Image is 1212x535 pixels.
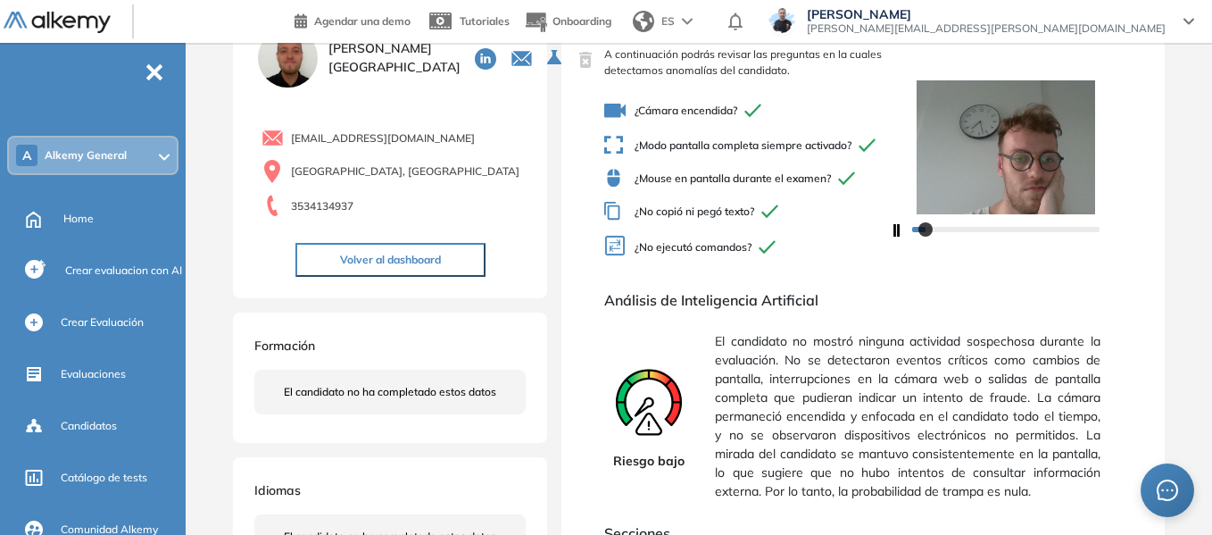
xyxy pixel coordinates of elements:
[291,130,475,146] span: [EMAIL_ADDRESS][DOMAIN_NAME]
[254,338,315,354] span: Formación
[540,42,572,74] button: Seleccione la evaluación activa
[613,452,685,471] span: Riesgo bajo
[604,289,1122,311] span: Análisis de Inteligencia Artificial
[291,198,353,214] span: 3534134937
[63,211,94,227] span: Home
[61,470,147,486] span: Catálogo de tests
[460,14,510,28] span: Tutoriales
[1157,480,1178,501] span: message
[604,46,890,79] span: A continuación podrás revisar las preguntas en la cuales detectamos anomalías del candidato.
[254,25,320,91] img: PROFILE_MENU_LOGO_USER
[524,3,611,41] button: Onboarding
[61,314,144,330] span: Crear Evaluación
[661,13,675,29] span: ES
[604,202,890,221] span: ¿No copió ni pegó texto?
[314,14,411,28] span: Agendar una demo
[291,163,519,180] span: [GEOGRAPHIC_DATA], [GEOGRAPHIC_DATA]
[61,366,126,382] span: Evaluaciones
[65,263,182,279] span: Crear evaluacion con AI
[295,9,411,30] a: Agendar una demo
[284,384,496,400] span: El candidato no ha completado estos datos
[45,148,127,163] span: Alkemy General
[604,169,890,188] span: ¿Mouse en pantalla durante el examen?
[295,243,486,277] button: Volver al dashboard
[22,148,31,163] span: A
[715,325,1100,508] span: El candidato no mostró ninguna actividad sospechosa durante la evaluación. No se detectaron event...
[633,11,654,32] img: world
[807,21,1166,36] span: [PERSON_NAME][EMAIL_ADDRESS][PERSON_NAME][DOMAIN_NAME]
[604,100,890,121] span: ¿Cámara encendida?
[604,136,890,155] span: ¿Modo pantalla completa siempre activado?
[61,418,117,434] span: Candidatos
[604,235,890,261] span: ¿No ejecutó comandos?
[682,18,693,25] img: arrow
[254,482,301,498] span: Idiomas
[328,39,461,77] span: [PERSON_NAME] [GEOGRAPHIC_DATA]
[4,12,111,34] img: Logo
[552,14,611,28] span: Onboarding
[807,7,1166,21] span: [PERSON_NAME]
